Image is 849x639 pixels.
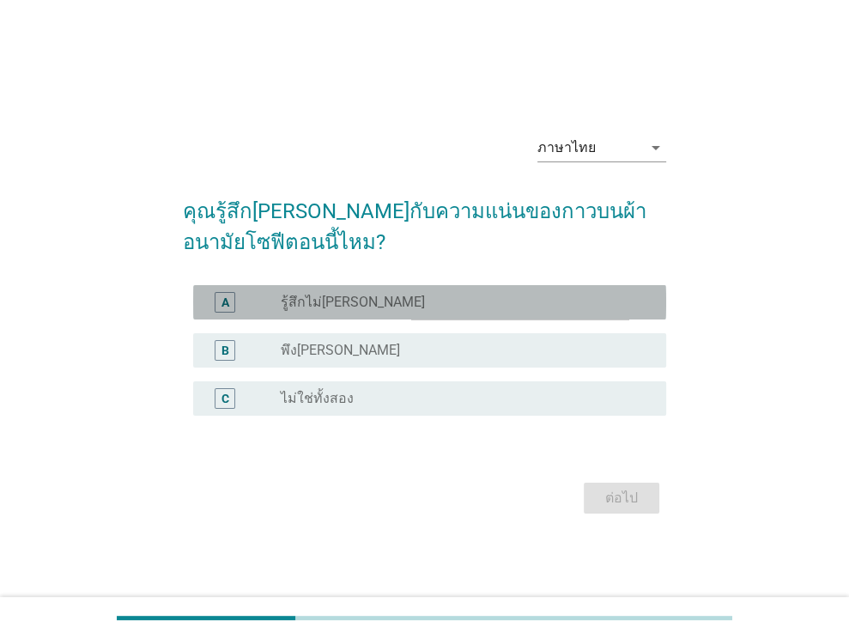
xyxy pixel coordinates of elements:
[646,137,666,158] i: arrow_drop_down
[281,294,425,311] label: รู้สึกไม่[PERSON_NAME]
[537,140,596,155] div: ภาษาไทย
[221,294,229,312] div: A
[221,390,229,408] div: C
[281,342,400,359] label: พึง[PERSON_NAME]
[221,342,229,360] div: B
[281,390,354,407] label: ไม่ใช่ทั้งสอง
[183,179,666,258] h2: คุณรู้สึก[PERSON_NAME]กับความแน่นของกาวบนผ้าอนามัยโซฟีตอนนี้ไหม?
